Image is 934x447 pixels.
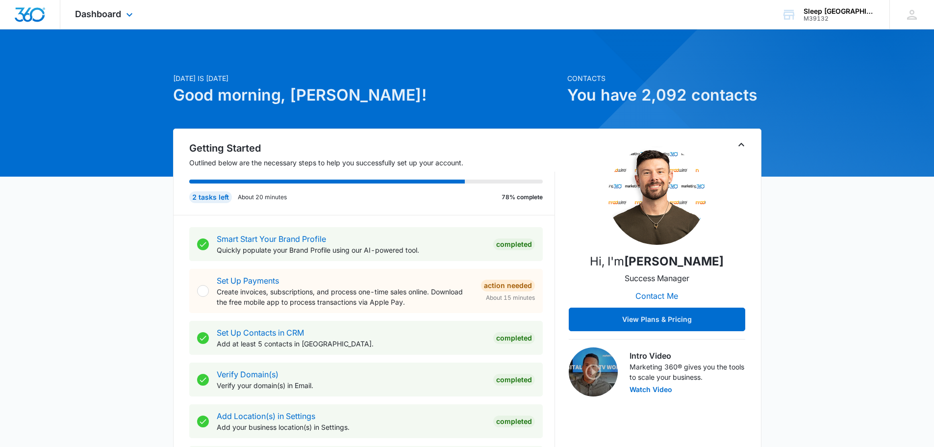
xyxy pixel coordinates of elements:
button: View Plans & Pricing [569,308,745,331]
p: About 20 minutes [238,193,287,202]
p: Verify your domain(s) in Email. [217,380,485,391]
p: 78% complete [502,193,543,202]
p: Hi, I'm [590,253,724,270]
div: account id [804,15,875,22]
a: Set Up Payments [217,276,279,286]
div: Action Needed [481,280,535,291]
div: Completed [493,416,535,427]
div: Completed [493,332,535,344]
button: Toggle Collapse [735,139,747,151]
span: About 15 minutes [486,293,535,302]
div: account name [804,7,875,15]
img: Erik Woods [608,147,706,245]
p: Marketing 360® gives you the tools to scale your business. [630,362,745,382]
a: Verify Domain(s) [217,369,278,379]
button: Contact Me [626,284,688,308]
p: Add your business location(s) in Settings. [217,422,485,432]
img: Intro Video [569,347,618,396]
p: Add at least 5 contacts in [GEOGRAPHIC_DATA]. [217,339,485,349]
div: Completed [493,374,535,386]
p: Contacts [567,73,761,83]
div: 2 tasks left [189,191,232,203]
div: Completed [493,238,535,250]
p: [DATE] is [DATE] [173,73,561,83]
p: Quickly populate your Brand Profile using our AI-powered tool. [217,245,485,255]
button: Watch Video [630,386,672,393]
p: Outlined below are the necessary steps to help you successfully set up your account. [189,158,555,168]
p: Create invoices, subscriptions, and process one-time sales online. Download the free mobile app t... [217,287,473,307]
strong: [PERSON_NAME] [624,254,724,268]
p: Success Manager [625,272,689,284]
a: Set Up Contacts in CRM [217,328,304,338]
span: Dashboard [75,9,121,19]
h1: You have 2,092 contacts [567,83,761,107]
a: Smart Start Your Brand Profile [217,234,326,244]
h2: Getting Started [189,141,555,156]
h3: Intro Video [630,350,745,362]
h1: Good morning, [PERSON_NAME]! [173,83,561,107]
a: Add Location(s) in Settings [217,411,315,421]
